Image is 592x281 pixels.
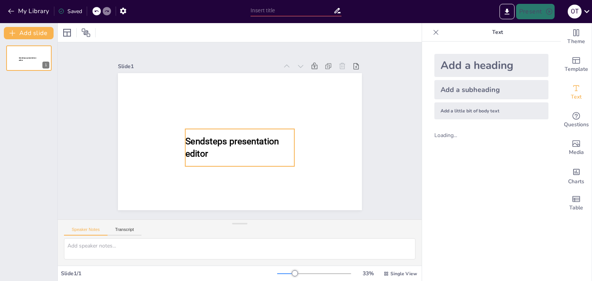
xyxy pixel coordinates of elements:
[571,93,582,101] span: Text
[390,271,417,277] span: Single View
[434,132,470,139] div: Loading...
[568,5,582,18] div: О Т
[61,270,277,277] div: Slide 1 / 1
[565,65,588,74] span: Template
[499,4,515,19] button: Export to PowerPoint
[4,27,54,39] button: Add slide
[58,8,82,15] div: Saved
[561,162,592,189] div: Add charts and graphs
[568,177,584,186] span: Charts
[81,28,91,37] span: Position
[561,79,592,106] div: Add text boxes
[516,4,555,19] button: Present
[434,54,548,77] div: Add a heading
[64,227,108,236] button: Speaker Notes
[564,120,589,129] span: Questions
[108,227,142,236] button: Transcript
[561,106,592,134] div: Get real-time input from your audience
[561,134,592,162] div: Add images, graphics, shapes or video
[561,23,592,51] div: Change the overall theme
[567,37,585,46] span: Theme
[185,136,279,159] span: Sendsteps presentation editor
[359,270,377,277] div: 33 %
[19,57,36,61] span: Sendsteps presentation editor
[118,63,279,70] div: Slide 1
[568,4,582,19] button: О Т
[569,148,584,157] span: Media
[442,23,553,42] p: Text
[569,204,583,212] span: Table
[42,62,49,69] div: 1
[6,5,52,17] button: My Library
[6,45,52,71] div: 1
[561,189,592,217] div: Add a table
[434,102,548,119] div: Add a little bit of body text
[61,27,73,39] div: Layout
[434,80,548,99] div: Add a subheading
[251,5,333,16] input: Insert title
[561,51,592,79] div: Add ready made slides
